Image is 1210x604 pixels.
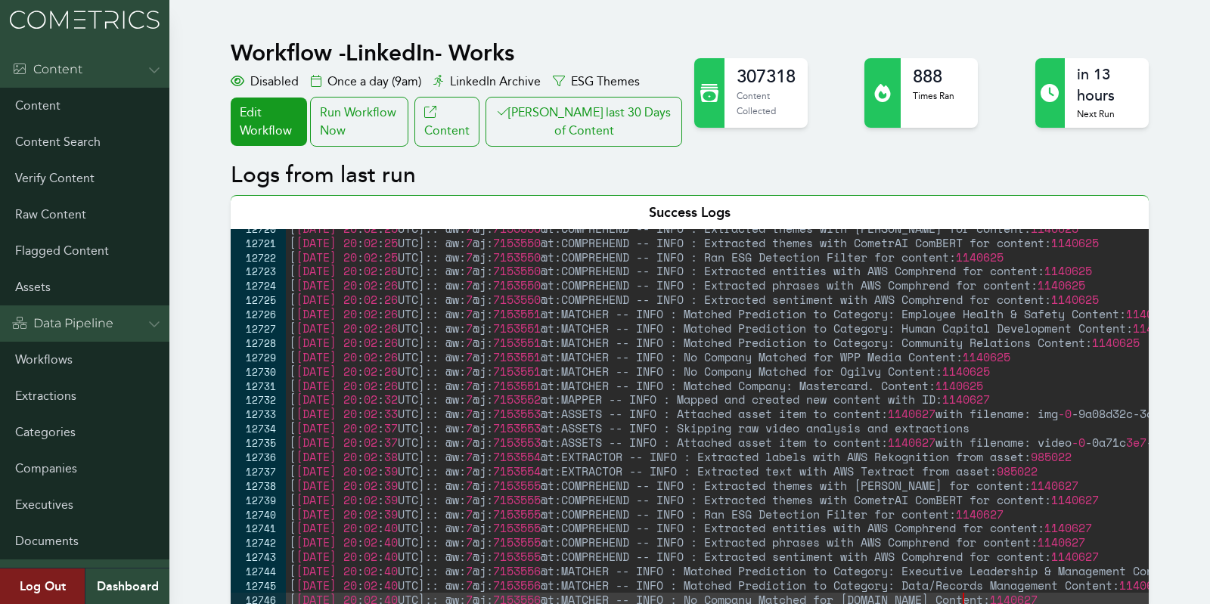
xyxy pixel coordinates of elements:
[231,578,286,593] div: 12745
[553,73,640,91] div: ESG Themes
[231,564,286,578] div: 12744
[913,64,954,88] h2: 888
[231,435,286,450] div: 12735
[231,195,1148,229] div: Success Logs
[231,98,306,146] a: Edit Workflow
[231,321,286,336] div: 12727
[231,479,286,493] div: 12738
[913,88,954,104] p: Times Ran
[310,97,408,147] div: Run Workflow Now
[231,221,286,236] div: 12720
[231,293,286,307] div: 12725
[231,507,286,522] div: 12740
[486,97,682,147] button: [PERSON_NAME] last 30 Days of Content
[231,39,685,67] h1: Workflow - LinkedIn- Works
[737,88,796,118] p: Content Collected
[231,450,286,464] div: 12736
[414,97,479,147] a: Content
[231,379,286,393] div: 12731
[12,314,113,333] div: Data Pipeline
[231,521,286,535] div: 12741
[231,407,286,421] div: 12733
[231,264,286,278] div: 12723
[12,60,82,79] div: Content
[311,73,421,91] div: Once a day (9am)
[737,64,796,88] h2: 307318
[231,162,1148,189] h2: Logs from last run
[231,535,286,550] div: 12742
[85,568,169,604] a: Dashboard
[231,392,286,407] div: 12732
[433,73,541,91] div: LinkedIn Archive
[231,364,286,379] div: 12730
[1077,64,1136,107] h2: in 13 hours
[231,336,286,350] div: 12728
[1077,107,1136,122] p: Next Run
[231,307,286,321] div: 12726
[231,73,299,91] div: Disabled
[231,236,286,250] div: 12721
[231,421,286,435] div: 12734
[231,493,286,507] div: 12739
[231,464,286,479] div: 12737
[231,550,286,564] div: 12743
[231,250,286,265] div: 12722
[231,278,286,293] div: 12724
[231,350,286,364] div: 12729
